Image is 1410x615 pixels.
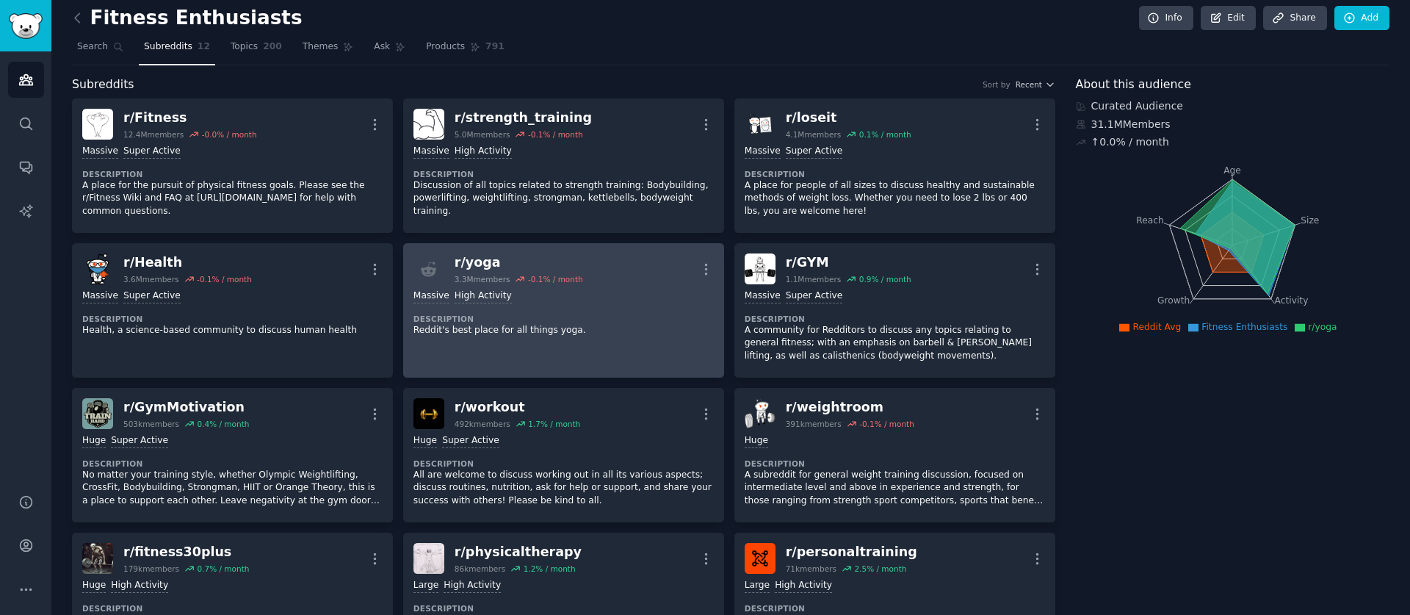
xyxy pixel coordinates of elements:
p: A place for people of all sizes to discuss healthy and sustainable methods of weight loss. Whethe... [745,179,1045,218]
div: 0.9 % / month [859,274,911,284]
p: Reddit's best place for all things yoga. [413,324,714,337]
div: 0.4 % / month [197,419,249,429]
span: 200 [263,40,282,54]
a: Healthr/Health3.6Mmembers-0.1% / monthMassiveSuper ActiveDescriptionHealth, a science-based commu... [72,243,393,378]
a: Edit [1201,6,1256,31]
div: 3.3M members [455,274,510,284]
a: Topics200 [225,35,287,65]
a: Themes [297,35,359,65]
span: Search [77,40,108,54]
tspan: Activity [1274,295,1308,306]
div: r/ Fitness [123,109,257,127]
div: High Activity [444,579,501,593]
dt: Description [745,603,1045,614]
div: Super Active [786,289,843,303]
span: Fitness Enthusiasts [1201,322,1287,332]
span: Reddit Avg [1132,322,1181,332]
p: No matter your training style, whether Olympic Weightlifting, CrossFit, Bodybuilding, Strongman, ... [82,469,383,508]
img: fitness30plus [82,543,113,574]
tspan: Reach [1136,215,1164,225]
a: weightroomr/weightroom391kmembers-0.1% / monthHugeDescriptionA subreddit for general weight train... [734,388,1055,522]
dt: Description [82,603,383,614]
p: All are welcome to discuss working out in all its various aspects; discuss routines, nutrition, a... [413,469,714,508]
dt: Description [82,169,383,179]
a: Add [1334,6,1389,31]
div: -0.1 % / month [528,274,583,284]
div: Massive [745,289,781,303]
button: Recent [1016,79,1055,90]
div: Sort by [983,79,1010,90]
div: Huge [82,434,106,448]
div: 1.2 % / month [524,564,576,574]
a: r/yoga3.3Mmembers-0.1% / monthMassiveHigh ActivityDescriptionReddit's best place for all things y... [403,243,724,378]
a: workoutr/workout492kmembers1.7% / monthHugeSuper ActiveDescriptionAll are welcome to discuss work... [403,388,724,522]
a: Products791 [421,35,509,65]
img: strength_training [413,109,444,140]
tspan: Growth [1157,295,1190,306]
a: Ask [369,35,411,65]
div: r/ GYM [786,253,911,272]
div: 4.1M members [786,129,842,140]
div: 5.0M members [455,129,510,140]
dt: Description [413,314,714,324]
div: 503k members [123,419,179,429]
a: Share [1263,6,1326,31]
p: A place for the pursuit of physical fitness goals. Please see the r/Fitness Wiki and FAQ at [URL]... [82,179,383,218]
a: loseitr/loseit4.1Mmembers0.1% / monthMassiveSuper ActiveDescriptionA place for people of all size... [734,98,1055,233]
tspan: Age [1223,165,1241,176]
a: Fitnessr/Fitness12.4Mmembers-0.0% / monthMassiveSuper ActiveDescriptionA place for the pursuit of... [72,98,393,233]
div: Super Active [123,289,181,303]
a: GymMotivationr/GymMotivation503kmembers0.4% / monthHugeSuper ActiveDescriptionNo matter your trai... [72,388,393,522]
img: GummySearch logo [9,13,43,39]
h2: Fitness Enthusiasts [72,7,303,30]
a: strength_trainingr/strength_training5.0Mmembers-0.1% / monthMassiveHigh ActivityDescriptionDiscus... [403,98,724,233]
div: 3.6M members [123,274,179,284]
div: r/ Health [123,253,252,272]
dt: Description [413,603,714,614]
div: Curated Audience [1076,98,1390,114]
div: Massive [413,289,449,303]
div: r/ strength_training [455,109,592,127]
div: 0.7 % / month [197,564,249,574]
p: Health, a science-based community to discuss human health [82,324,383,337]
div: 71k members [786,564,836,574]
div: 86k members [455,564,505,574]
img: Health [82,253,113,284]
div: High Activity [455,145,512,159]
div: 179k members [123,564,179,574]
img: weightroom [745,398,775,429]
span: Recent [1016,79,1042,90]
span: About this audience [1076,76,1191,94]
div: Massive [82,289,118,303]
div: Large [745,579,770,593]
dt: Description [82,458,383,469]
div: High Activity [111,579,168,593]
div: 0.1 % / month [859,129,911,140]
div: r/ weightroom [786,398,914,417]
div: r/ GymMotivation [123,398,249,417]
img: GYM [745,253,775,284]
div: Massive [413,145,449,159]
div: High Activity [775,579,832,593]
img: personaltraining [745,543,775,574]
img: loseit [745,109,775,140]
dt: Description [745,169,1045,179]
img: workout [413,398,444,429]
div: Super Active [442,434,499,448]
div: 31.1M Members [1076,117,1390,132]
div: -0.1 % / month [197,274,252,284]
div: Huge [413,434,437,448]
span: 12 [198,40,210,54]
div: 1.1M members [786,274,842,284]
div: Massive [745,145,781,159]
div: r/ loseit [786,109,911,127]
img: GymMotivation [82,398,113,429]
img: Fitness [82,109,113,140]
a: Info [1139,6,1193,31]
div: 391k members [786,419,842,429]
span: Themes [303,40,339,54]
span: r/yoga [1308,322,1337,332]
span: Products [426,40,465,54]
span: Subreddits [72,76,134,94]
div: -0.0 % / month [202,129,257,140]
